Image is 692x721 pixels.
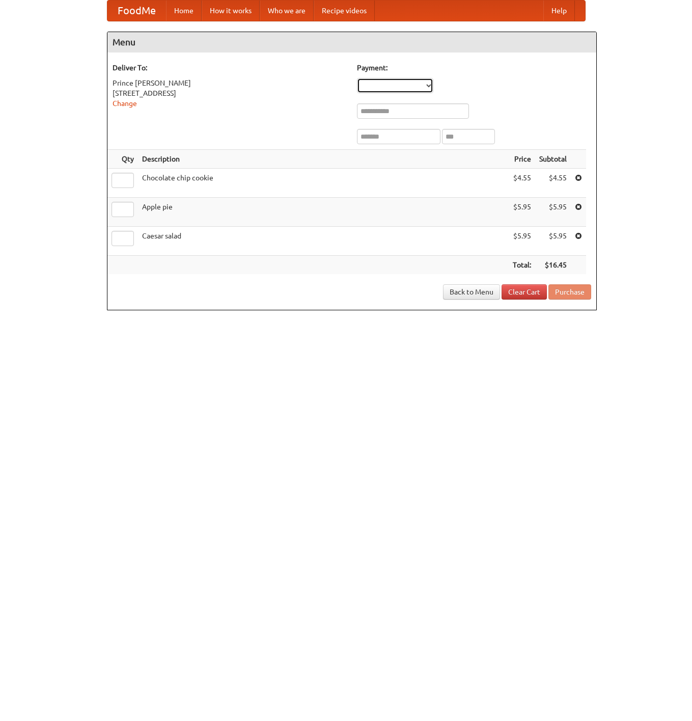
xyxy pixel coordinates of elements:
td: Caesar salad [138,227,509,256]
div: Prince [PERSON_NAME] [113,78,347,88]
th: $16.45 [535,256,571,275]
td: Chocolate chip cookie [138,169,509,198]
h5: Payment: [357,63,591,73]
th: Total: [509,256,535,275]
a: FoodMe [107,1,166,21]
a: Recipe videos [314,1,375,21]
a: How it works [202,1,260,21]
h5: Deliver To: [113,63,347,73]
th: Qty [107,150,138,169]
a: Change [113,99,137,108]
a: Home [166,1,202,21]
a: Help [543,1,575,21]
th: Description [138,150,509,169]
th: Price [509,150,535,169]
th: Subtotal [535,150,571,169]
td: $4.55 [509,169,535,198]
td: $4.55 [535,169,571,198]
td: $5.95 [509,227,535,256]
div: [STREET_ADDRESS] [113,88,347,98]
a: Clear Cart [502,284,547,300]
a: Who we are [260,1,314,21]
td: $5.95 [535,227,571,256]
a: Back to Menu [443,284,500,300]
h4: Menu [107,32,596,52]
td: $5.95 [509,198,535,227]
td: Apple pie [138,198,509,227]
td: $5.95 [535,198,571,227]
button: Purchase [548,284,591,300]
